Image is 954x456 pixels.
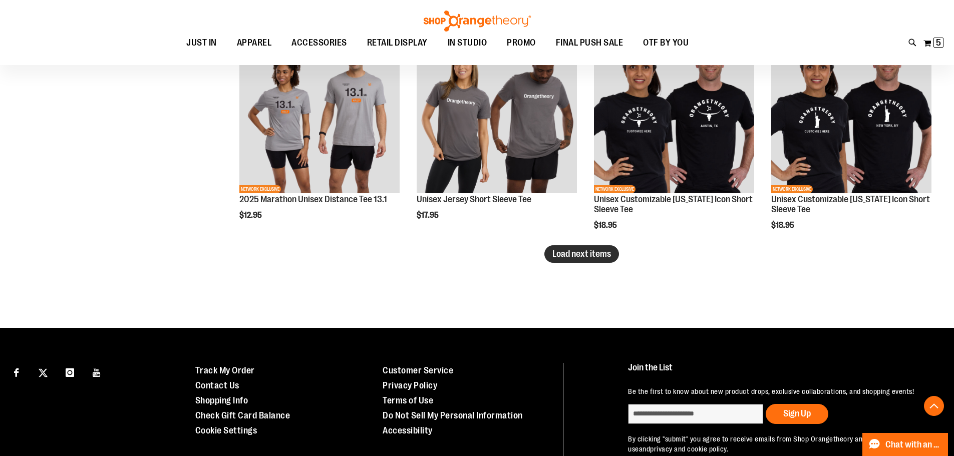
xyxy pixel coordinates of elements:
a: Visit our X page [35,363,52,380]
span: FINAL PUSH SALE [556,32,623,54]
div: product [234,29,405,246]
a: Unisex Customizable [US_STATE] Icon Short Sleeve Tee [771,194,930,214]
a: OTF City Unisex New York Icon SS Tee BlackNEWNETWORK EXCLUSIVE [771,34,931,195]
div: product [412,29,582,246]
span: $17.95 [417,211,440,220]
a: Visit our Facebook page [8,363,25,380]
input: enter email [628,404,763,424]
button: Sign Up [766,404,828,424]
a: Cookie Settings [195,425,257,435]
span: PROMO [507,32,536,54]
img: OTF City Unisex Texas Icon SS Tee Black [594,34,754,194]
a: Visit our Youtube page [88,363,106,380]
a: Contact Us [195,380,239,390]
span: APPAREL [237,32,272,54]
a: Terms of Use [383,395,433,405]
a: Accessibility [383,425,433,435]
span: OTF BY YOU [643,32,689,54]
button: Load next items [544,245,619,263]
span: RETAIL DISPLAY [367,32,428,54]
div: product [589,29,759,255]
a: Do Not Sell My Personal Information [383,410,523,420]
a: Customer Service [383,365,453,375]
a: Track My Order [195,365,255,375]
a: Visit our Instagram page [61,363,79,380]
a: Shopping Info [195,395,248,405]
span: 5 [936,38,941,48]
a: terms of use [628,435,928,453]
a: Privacy Policy [383,380,437,390]
img: Shop Orangetheory [422,11,532,32]
span: IN STUDIO [448,32,487,54]
button: Back To Top [924,396,944,416]
img: OTF City Unisex New York Icon SS Tee Black [771,34,931,194]
span: Sign Up [783,408,811,418]
a: Check Gift Card Balance [195,410,290,420]
span: $18.95 [771,221,796,230]
img: 2025 Marathon Unisex Distance Tee 13.1 [239,34,400,194]
span: ACCESSORIES [291,32,347,54]
a: 2025 Marathon Unisex Distance Tee 13.1 [239,194,387,204]
a: Unisex Jersey Short Sleeve Tee [417,194,531,204]
img: Twitter [39,368,48,377]
span: JUST IN [186,32,217,54]
button: Chat with an Expert [862,433,948,456]
span: NETWORK EXCLUSIVE [771,185,813,193]
img: Unisex Jersey Short Sleeve Tee [417,34,577,194]
a: OTF City Unisex Texas Icon SS Tee BlackNEWNETWORK EXCLUSIVE [594,34,754,195]
a: Unisex Jersey Short Sleeve TeeNEW [417,34,577,195]
span: $12.95 [239,211,263,220]
a: Unisex Customizable [US_STATE] Icon Short Sleeve Tee [594,194,753,214]
span: NETWORK EXCLUSIVE [594,185,635,193]
span: Load next items [552,249,611,259]
a: privacy and cookie policy. [650,445,728,453]
span: Chat with an Expert [885,440,942,449]
span: $18.95 [594,221,618,230]
h4: Join the List [628,363,931,381]
a: 2025 Marathon Unisex Distance Tee 13.1NEWNETWORK EXCLUSIVE [239,34,400,195]
p: By clicking "submit" you agree to receive emails from Shop Orangetheory and accept our and [628,434,931,454]
p: Be the first to know about new product drops, exclusive collaborations, and shopping events! [628,386,931,396]
span: NETWORK EXCLUSIVE [239,185,281,193]
div: product [766,29,936,255]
